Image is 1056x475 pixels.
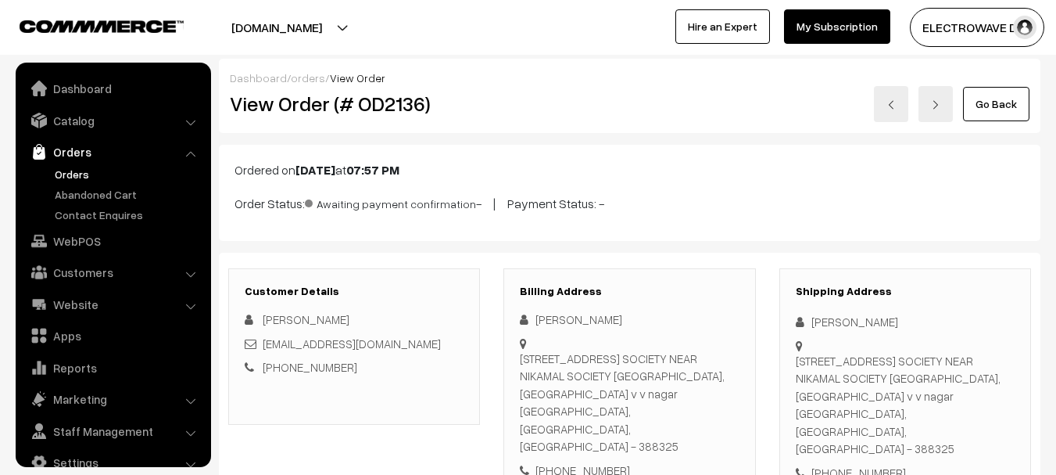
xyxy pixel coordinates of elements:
[346,162,399,178] b: 07:57 PM
[20,258,206,286] a: Customers
[20,290,206,318] a: Website
[931,100,940,110] img: right-arrow.png
[245,285,464,298] h3: Customer Details
[51,207,206,223] a: Contact Enquires
[234,160,1025,179] p: Ordered on at
[51,186,206,203] a: Abandoned Cart
[230,92,481,116] h2: View Order (# OD2136)
[796,285,1015,298] h3: Shipping Address
[796,352,1015,458] div: [STREET_ADDRESS] SOCIETY NEAR NIKAMAL SOCIETY [GEOGRAPHIC_DATA], [GEOGRAPHIC_DATA] v v nagar [GEO...
[20,385,206,413] a: Marketing
[784,9,890,44] a: My Subscription
[520,285,739,298] h3: Billing Address
[1013,16,1036,39] img: user
[520,350,739,455] div: [STREET_ADDRESS] SOCIETY NEAR NIKAMAL SOCIETY [GEOGRAPHIC_DATA], [GEOGRAPHIC_DATA] v v nagar [GEO...
[263,336,441,351] a: [EMAIL_ADDRESS][DOMAIN_NAME]
[305,192,476,212] span: Awaiting payment confirmation
[51,166,206,182] a: Orders
[330,71,385,85] span: View Order
[230,71,287,85] a: Dashboard
[910,8,1044,47] button: ELECTROWAVE DE…
[20,322,206,350] a: Apps
[20,74,206,103] a: Dashboard
[177,8,377,47] button: [DOMAIN_NAME]
[796,313,1015,331] div: [PERSON_NAME]
[291,71,325,85] a: orders
[20,227,206,255] a: WebPOS
[675,9,770,44] a: Hire an Expert
[520,311,739,329] div: [PERSON_NAME]
[963,87,1029,121] a: Go Back
[295,162,335,178] b: [DATE]
[20,138,206,166] a: Orders
[20,16,156,34] a: COMMMERCE
[20,417,206,445] a: Staff Management
[263,312,349,326] span: [PERSON_NAME]
[230,70,1029,86] div: / /
[263,360,357,374] a: [PHONE_NUMBER]
[20,354,206,382] a: Reports
[20,20,184,32] img: COMMMERCE
[20,106,206,135] a: Catalog
[234,192,1025,213] p: Order Status: - | Payment Status: -
[886,100,896,110] img: left-arrow.png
